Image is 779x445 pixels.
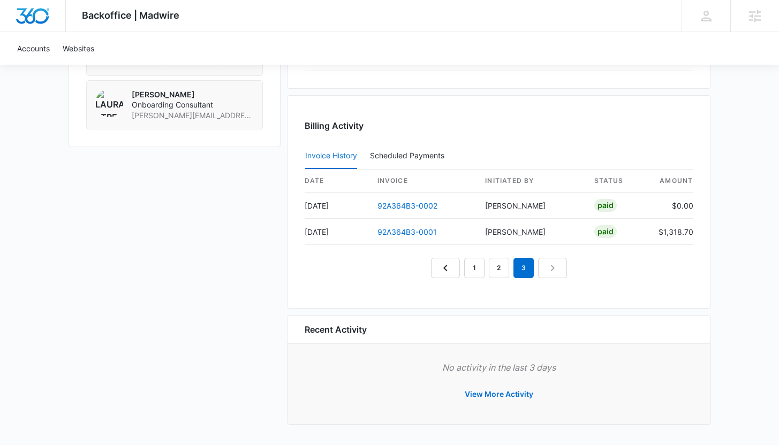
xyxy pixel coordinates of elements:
[431,258,460,278] a: Previous Page
[305,143,357,169] button: Invoice History
[650,219,693,245] td: $1,318.70
[82,10,179,21] span: Backoffice | Madwire
[305,361,693,374] p: No activity in the last 3 days
[477,193,585,219] td: [PERSON_NAME]
[305,219,369,245] td: [DATE]
[305,193,369,219] td: [DATE]
[56,32,101,65] a: Websites
[370,152,449,159] div: Scheduled Payments
[586,170,650,193] th: status
[377,201,437,210] a: 92A364B3-0002
[95,89,123,117] img: Laura Streeter
[477,170,585,193] th: Initiated By
[513,258,534,278] em: 3
[464,258,485,278] a: Page 1
[594,199,617,212] div: Paid
[132,89,254,100] p: [PERSON_NAME]
[305,323,367,336] h6: Recent Activity
[132,99,254,110] span: Onboarding Consultant
[305,119,693,132] h3: Billing Activity
[650,170,693,193] th: amount
[650,193,693,219] td: $0.00
[594,225,617,238] div: Paid
[369,170,477,193] th: invoice
[132,110,254,121] span: [PERSON_NAME][EMAIL_ADDRESS][PERSON_NAME][DOMAIN_NAME]
[477,219,585,245] td: [PERSON_NAME]
[11,32,56,65] a: Accounts
[454,381,544,407] button: View More Activity
[305,170,369,193] th: date
[489,258,509,278] a: Page 2
[431,258,567,278] nav: Pagination
[377,227,437,236] a: 92A364B3-0001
